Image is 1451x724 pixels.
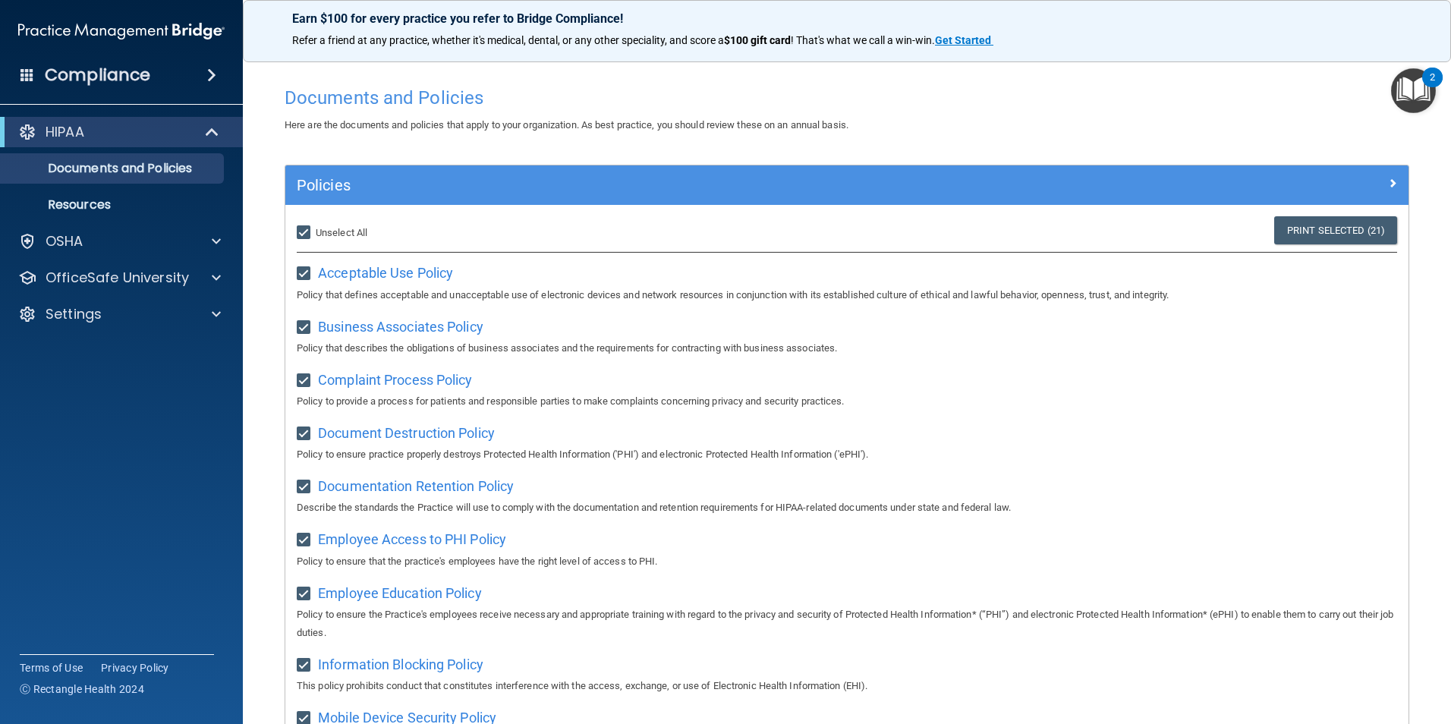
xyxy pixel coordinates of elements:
[297,227,314,239] input: Unselect All
[318,372,472,388] span: Complaint Process Policy
[297,606,1397,642] p: Policy to ensure the Practice's employees receive necessary and appropriate training with regard ...
[46,123,84,141] p: HIPAA
[297,339,1397,357] p: Policy that describes the obligations of business associates and the requirements for contracting...
[297,552,1397,571] p: Policy to ensure that the practice's employees have the right level of access to PHI.
[297,173,1397,197] a: Policies
[292,34,724,46] span: Refer a friend at any practice, whether it's medical, dental, or any other speciality, and score a
[791,34,935,46] span: ! That's what we call a win-win.
[18,305,221,323] a: Settings
[20,660,83,675] a: Terms of Use
[285,119,848,131] span: Here are the documents and policies that apply to your organization. As best practice, you should...
[1274,216,1397,244] a: Print Selected (21)
[1430,77,1435,97] div: 2
[10,197,217,212] p: Resources
[318,425,495,441] span: Document Destruction Policy
[10,161,217,176] p: Documents and Policies
[935,34,993,46] a: Get Started
[18,269,221,287] a: OfficeSafe University
[318,478,514,494] span: Documentation Retention Policy
[316,227,367,238] span: Unselect All
[101,660,169,675] a: Privacy Policy
[285,88,1409,108] h4: Documents and Policies
[1391,68,1436,113] button: Open Resource Center, 2 new notifications
[297,177,1116,194] h5: Policies
[935,34,991,46] strong: Get Started
[318,265,453,281] span: Acceptable Use Policy
[318,585,482,601] span: Employee Education Policy
[18,16,225,46] img: PMB logo
[45,65,150,86] h4: Compliance
[297,499,1397,517] p: Describe the standards the Practice will use to comply with the documentation and retention requi...
[297,677,1397,695] p: This policy prohibits conduct that constitutes interference with the access, exchange, or use of ...
[297,445,1397,464] p: Policy to ensure practice properly destroys Protected Health Information ('PHI') and electronic P...
[318,656,483,672] span: Information Blocking Policy
[46,305,102,323] p: Settings
[18,232,221,250] a: OSHA
[46,232,83,250] p: OSHA
[20,682,144,697] span: Ⓒ Rectangle Health 2024
[297,392,1397,411] p: Policy to provide a process for patients and responsible parties to make complaints concerning pr...
[724,34,791,46] strong: $100 gift card
[318,319,483,335] span: Business Associates Policy
[297,286,1397,304] p: Policy that defines acceptable and unacceptable use of electronic devices and network resources i...
[318,531,506,547] span: Employee Access to PHI Policy
[292,11,1402,26] p: Earn $100 for every practice you refer to Bridge Compliance!
[46,269,189,287] p: OfficeSafe University
[18,123,220,141] a: HIPAA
